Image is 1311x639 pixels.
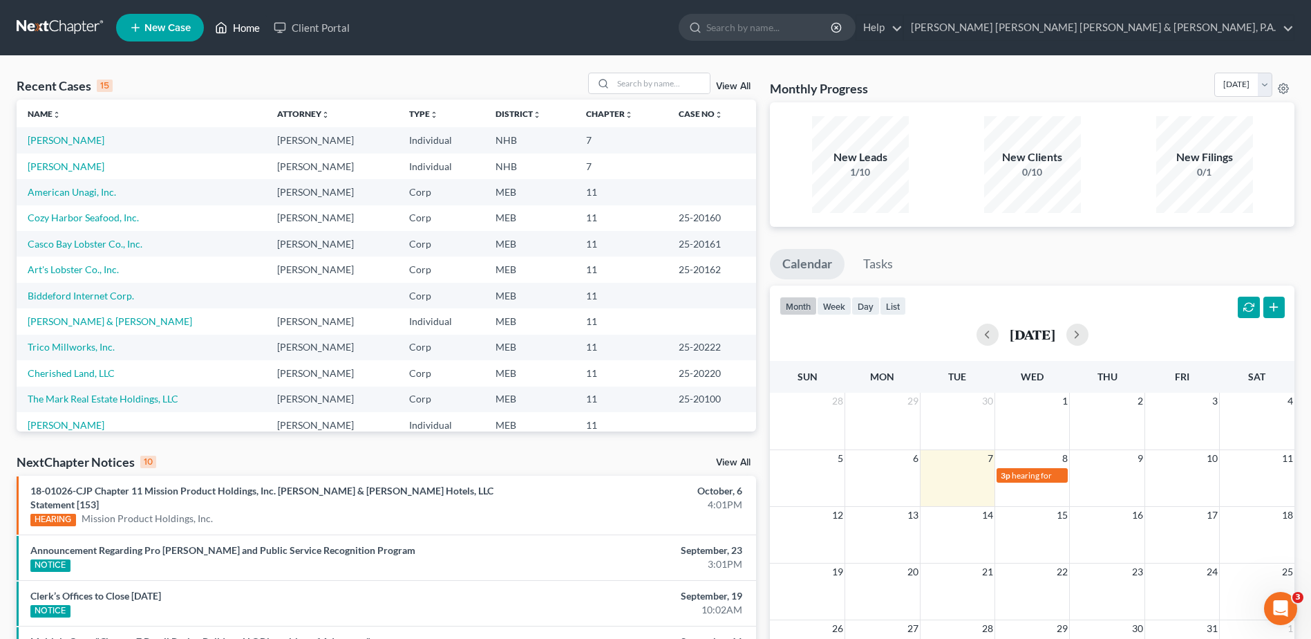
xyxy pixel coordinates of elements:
[1136,393,1144,409] span: 2
[1281,564,1294,580] span: 25
[575,127,668,153] td: 7
[28,290,134,302] a: Biddeford Internet Corp.
[706,15,833,40] input: Search by name...
[398,387,485,412] td: Corp
[28,393,178,405] a: The Mark Real Estate Holdings, LLC
[514,557,742,571] div: 3:01PM
[856,15,903,40] a: Help
[981,393,994,409] span: 30
[484,335,575,360] td: MEB
[1264,592,1297,625] iframe: Intercom live chat
[981,620,994,637] span: 28
[28,109,61,119] a: Nameunfold_more
[30,559,70,572] div: NOTICE
[1205,620,1219,637] span: 31
[533,111,541,119] i: unfold_more
[1211,393,1219,409] span: 3
[398,335,485,360] td: Corp
[1131,564,1144,580] span: 23
[82,512,213,526] a: Mission Product Holdings, Inc.
[484,205,575,231] td: MEB
[715,111,723,119] i: unfold_more
[398,283,485,308] td: Corp
[430,111,438,119] i: unfold_more
[28,186,116,198] a: American Unagi, Inc.
[514,589,742,603] div: September, 19
[870,371,894,382] span: Mon
[1021,371,1044,382] span: Wed
[1061,393,1069,409] span: 1
[668,335,756,360] td: 25-20222
[817,297,851,315] button: week
[912,450,920,467] span: 6
[28,134,104,146] a: [PERSON_NAME]
[30,590,161,602] a: Clerk’s Offices to Close [DATE]
[1061,450,1069,467] span: 8
[140,456,156,468] div: 10
[851,249,905,279] a: Tasks
[17,77,113,94] div: Recent Cases
[575,257,668,282] td: 11
[484,127,575,153] td: NHB
[668,360,756,386] td: 25-20220
[53,111,61,119] i: unfold_more
[266,179,398,205] td: [PERSON_NAME]
[1001,470,1010,481] span: 3p
[981,564,994,580] span: 21
[575,283,668,308] td: 11
[1205,564,1219,580] span: 24
[1281,450,1294,467] span: 11
[575,387,668,412] td: 11
[514,498,742,512] div: 4:01PM
[484,231,575,257] td: MEB
[398,154,485,179] td: Individual
[1131,507,1144,524] span: 16
[398,231,485,257] td: Corp
[514,484,742,498] div: October, 6
[484,154,575,179] td: NHB
[904,15,1294,40] a: [PERSON_NAME] [PERSON_NAME] [PERSON_NAME] & [PERSON_NAME], P.A.
[398,360,485,386] td: Corp
[986,450,994,467] span: 7
[484,179,575,205] td: MEB
[144,23,191,33] span: New Case
[30,605,70,618] div: NOTICE
[28,238,142,250] a: Casco Bay Lobster Co., Inc.
[398,412,485,438] td: Individual
[484,257,575,282] td: MEB
[831,507,845,524] span: 12
[613,73,710,93] input: Search by name...
[575,154,668,179] td: 7
[1248,371,1265,382] span: Sat
[1012,470,1052,481] span: hearing for
[266,335,398,360] td: [PERSON_NAME]
[906,507,920,524] span: 13
[586,109,633,119] a: Chapterunfold_more
[625,111,633,119] i: unfold_more
[1175,371,1189,382] span: Fri
[1097,371,1117,382] span: Thu
[208,15,267,40] a: Home
[836,450,845,467] span: 5
[28,315,192,327] a: [PERSON_NAME] & [PERSON_NAME]
[668,257,756,282] td: 25-20162
[409,109,438,119] a: Typeunfold_more
[1286,393,1294,409] span: 4
[28,419,104,431] a: [PERSON_NAME]
[981,507,994,524] span: 14
[1010,327,1055,342] h2: [DATE]
[266,360,398,386] td: [PERSON_NAME]
[277,109,330,119] a: Attorneyunfold_more
[398,127,485,153] td: Individual
[484,412,575,438] td: MEB
[398,179,485,205] td: Corp
[398,205,485,231] td: Corp
[716,82,751,91] a: View All
[28,367,115,379] a: Cherished Land, LLC
[1136,450,1144,467] span: 9
[575,335,668,360] td: 11
[906,620,920,637] span: 27
[716,458,751,467] a: View All
[398,257,485,282] td: Corp
[668,205,756,231] td: 25-20160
